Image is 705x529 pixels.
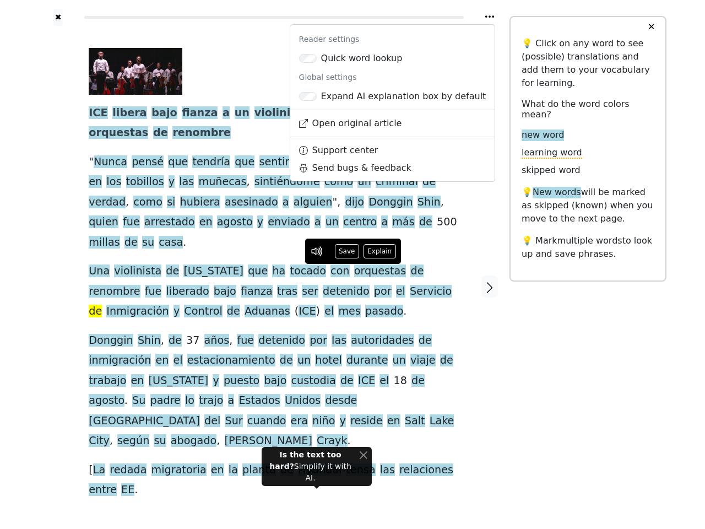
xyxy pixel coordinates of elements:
[224,374,259,388] span: puesto
[315,354,342,368] span: hotel
[522,129,564,141] span: new word
[106,175,121,189] span: los
[324,305,334,319] span: el
[53,9,63,26] button: ✖
[121,483,134,497] span: EE
[180,196,220,209] span: hubiera
[89,215,118,229] span: quien
[241,285,273,299] span: fianza
[151,463,207,477] span: migratoria
[138,334,161,348] span: Shin
[89,196,126,209] span: verdad
[132,155,164,169] span: pensé
[387,414,400,428] span: en
[277,285,297,299] span: tras
[338,305,361,319] span: mes
[225,414,242,428] span: Sur
[330,264,349,278] span: con
[89,394,124,408] span: agosto
[441,196,444,209] span: ,
[364,244,396,258] button: Explain
[242,463,276,477] span: planta
[131,374,144,388] span: en
[126,196,129,209] span: ,
[254,106,309,120] span: violinista
[151,106,177,120] span: bajo
[186,334,199,348] span: 37
[145,285,162,299] span: fue
[89,106,107,120] span: ICE
[348,434,351,448] span: .
[89,264,110,278] span: Una
[302,285,318,299] span: ser
[346,354,388,368] span: durante
[380,463,395,477] span: las
[283,196,289,209] span: a
[365,305,403,319] span: pasado
[171,434,217,448] span: abogado
[290,29,495,50] div: Reader settings
[381,215,388,229] span: a
[522,186,654,225] p: 💡 will be marked as skipped (known) when you move to the next page.
[440,354,453,368] span: de
[173,354,183,368] span: el
[248,264,268,278] span: que
[522,37,654,90] p: 💡 Click on any word to see (possible) translations and add them to your vocabulary for learning.
[368,196,413,209] span: Donggin
[134,483,138,497] span: .
[410,354,436,368] span: viaje
[312,414,335,428] span: niño
[106,305,169,319] span: Inmigración
[124,236,138,250] span: de
[229,334,232,348] span: ,
[225,434,312,448] span: [PERSON_NAME]
[264,374,286,388] span: bajo
[325,394,357,408] span: desde
[557,235,622,246] span: multiple words
[192,155,230,169] span: tendría
[522,165,581,176] span: skipped word
[235,155,254,169] span: que
[358,374,375,388] span: ICE
[211,463,224,477] span: en
[89,126,148,140] span: orquestas
[183,264,243,278] span: [US_STATE]
[117,434,149,448] span: según
[89,374,126,388] span: trabajo
[359,449,367,461] button: Close
[419,215,432,229] span: de
[410,285,452,299] span: Servicio
[323,285,370,299] span: detenido
[522,99,654,120] h6: What do the word colors mean?
[154,434,166,448] span: su
[166,285,209,299] span: liberado
[225,196,278,209] span: asesinado
[321,90,486,103] div: Expand AI explanation box by default
[213,374,219,388] span: y
[299,305,316,319] span: ICE
[114,264,161,278] span: violinista
[410,264,424,278] span: de
[89,285,140,299] span: renombre
[290,50,495,67] a: Quick word lookup
[317,434,348,448] span: Crayk
[290,142,495,159] a: Support center
[223,106,230,120] span: a
[183,236,186,250] span: .
[199,215,213,229] span: en
[533,187,581,198] span: New words
[235,106,250,120] span: un
[169,175,175,189] span: y
[89,414,200,428] span: [GEOGRAPHIC_DATA]
[254,175,320,189] span: sintiéndome
[316,305,321,319] span: )
[641,17,661,37] button: ✕
[266,449,355,484] div: Simplify it with AI.
[393,354,406,368] span: un
[324,175,354,189] span: como
[93,463,105,477] span: La
[343,215,377,229] span: centro
[332,196,340,209] span: ",
[204,334,230,348] span: años
[199,394,223,408] span: trajo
